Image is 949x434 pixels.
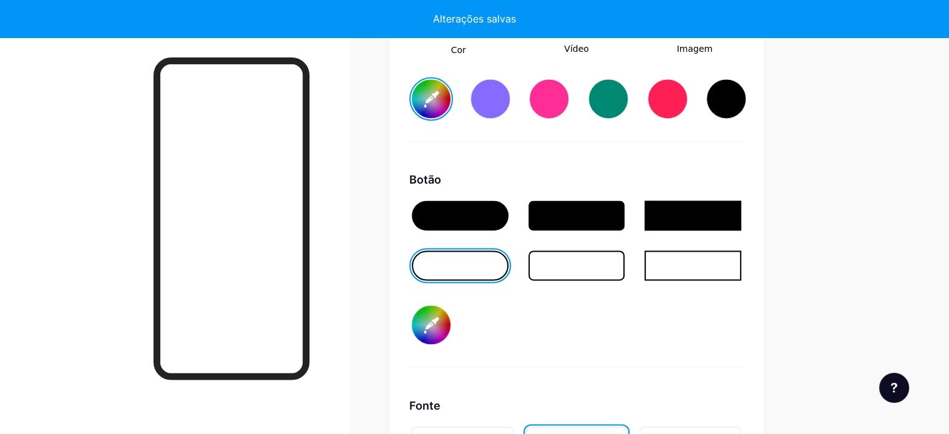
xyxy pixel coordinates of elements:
font: Botão [409,173,441,186]
font: Fonte [409,399,440,412]
font: Vídeo [564,44,589,54]
font: Alterações salvas [433,12,516,25]
font: Imagem [677,44,713,54]
font: Cor [451,45,466,55]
